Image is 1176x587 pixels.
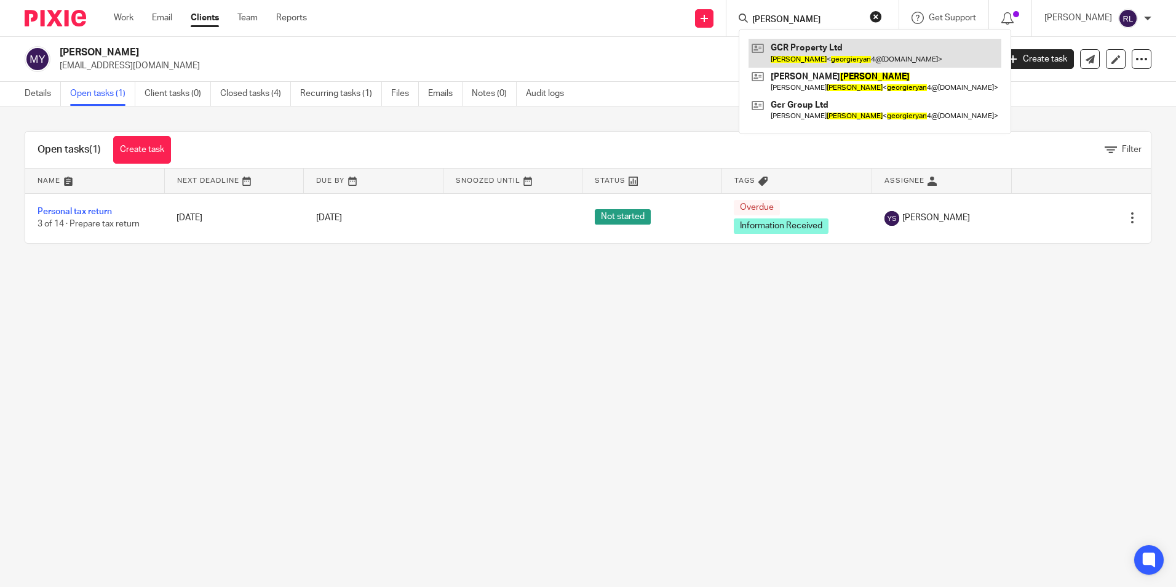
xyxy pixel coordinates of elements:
[237,12,258,24] a: Team
[929,14,976,22] span: Get Support
[1118,9,1138,28] img: svg%3E
[113,136,171,164] a: Create task
[164,193,303,243] td: [DATE]
[114,12,133,24] a: Work
[300,82,382,106] a: Recurring tasks (1)
[526,82,573,106] a: Audit logs
[1003,49,1074,69] a: Create task
[70,82,135,106] a: Open tasks (1)
[902,212,970,224] span: [PERSON_NAME]
[734,218,828,234] span: Information Received
[316,214,342,222] span: [DATE]
[1122,145,1142,154] span: Filter
[145,82,211,106] a: Client tasks (0)
[25,46,50,72] img: svg%3E
[734,177,755,184] span: Tags
[884,211,899,226] img: svg%3E
[1044,12,1112,24] p: [PERSON_NAME]
[870,10,882,23] button: Clear
[456,177,520,184] span: Snoozed Until
[152,12,172,24] a: Email
[25,10,86,26] img: Pixie
[276,12,307,24] a: Reports
[220,82,291,106] a: Closed tasks (4)
[89,145,101,154] span: (1)
[472,82,517,106] a: Notes (0)
[38,207,112,216] a: Personal tax return
[60,60,984,72] p: [EMAIL_ADDRESS][DOMAIN_NAME]
[25,82,61,106] a: Details
[595,209,651,225] span: Not started
[428,82,463,106] a: Emails
[191,12,219,24] a: Clients
[60,46,799,59] h2: [PERSON_NAME]
[391,82,419,106] a: Files
[595,177,626,184] span: Status
[751,15,862,26] input: Search
[734,200,780,215] span: Overdue
[38,143,101,156] h1: Open tasks
[38,220,140,229] span: 3 of 14 · Prepare tax return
